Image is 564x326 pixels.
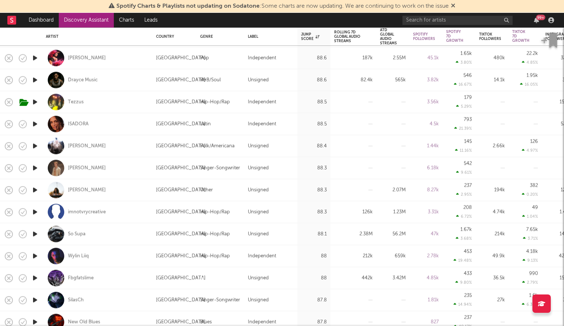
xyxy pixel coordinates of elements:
span: : Some charts are now updating. We are continuing to work on the issue [116,3,449,9]
div: 235 [464,293,472,298]
div: 88.5 [301,120,327,128]
div: Spotify Followers [413,32,435,41]
div: Hip-Hop/Rap [200,252,230,260]
div: New Old Blues [68,319,100,325]
div: 4.74k [479,208,505,216]
a: Discovery Assistant [59,13,114,28]
div: 1.65k [460,51,472,56]
div: 212k [334,252,373,260]
div: 3.82k [413,76,439,84]
div: 27k [479,296,505,304]
div: Jump Score [301,32,319,41]
a: Leads [139,13,163,28]
div: 88.3 [301,208,327,216]
div: 82.4k [334,76,373,84]
div: Unsigned [248,164,269,172]
div: 0.20 % [522,192,538,197]
div: [GEOGRAPHIC_DATA] [156,274,206,282]
div: 88.5 [301,98,327,106]
div: 187k [334,54,373,62]
div: 659k [380,252,406,260]
div: 237 [464,183,472,188]
a: [PERSON_NAME] [68,187,106,193]
div: 2.95 % [456,192,472,197]
div: 6.18k [413,164,439,172]
div: 8.27k [413,186,439,194]
div: 22.2k [527,51,538,56]
div: Hip-Hop/Rap [200,98,230,106]
div: 1.6k [529,293,538,298]
div: [PERSON_NAME] [68,55,106,61]
div: 9.80 % [455,280,472,285]
div: Unsigned [248,296,269,304]
div: 1.67k [460,227,472,232]
div: [GEOGRAPHIC_DATA] [156,230,206,238]
div: 4.5k [413,120,439,128]
div: Latin [200,120,211,128]
div: 88.3 [301,186,327,194]
div: 88.6 [301,76,327,84]
div: 6.30 % [522,302,538,307]
div: 21.39 % [454,126,472,131]
div: [GEOGRAPHIC_DATA] [156,120,206,128]
div: 4.97 % [522,148,538,153]
div: 88.3 [301,164,327,172]
div: [GEOGRAPHIC_DATA] [156,208,206,216]
a: imnotvrycreative [68,209,106,215]
div: 88 [301,274,327,282]
div: 3.31k [413,208,439,216]
div: 2.07M [380,186,406,194]
div: 45.1k [413,54,439,62]
div: 214k [479,230,505,238]
div: 88.6 [301,54,327,62]
div: 480k [479,54,505,62]
div: 126k [334,208,373,216]
a: Tezzus [68,99,84,105]
div: 237 [464,315,472,320]
div: Label [248,34,290,39]
div: Unsigned [248,142,269,150]
div: Unsigned [248,230,269,238]
div: 14.1k [479,76,505,84]
a: Drayce Music [68,77,98,83]
div: Independent [248,120,276,128]
div: Rolling 7D Global Audio Streams [334,30,362,43]
div: Unsigned [248,274,269,282]
div: Independent [248,54,276,62]
div: 56.2M [380,230,406,238]
div: 3.68 % [456,236,472,241]
div: Singer-Songwriter [200,296,240,304]
div: 442k [334,274,373,282]
div: Tiktok Followers [479,32,501,41]
div: 19.48 % [453,258,472,263]
button: 99+ [534,17,539,23]
div: 1.23M [380,208,406,216]
a: Dashboard [23,13,59,28]
div: 2.66k [479,142,505,150]
div: 194k [479,186,505,194]
div: SilasCh [68,297,84,303]
div: 542 [464,161,472,166]
div: R&B/Soul [200,76,221,84]
div: 88.1 [301,230,327,238]
div: Hip-Hop/Rap [200,230,230,238]
div: 1.44k [413,142,439,150]
div: 87.8 [301,296,327,304]
div: 88.4 [301,142,327,150]
div: 546 [463,73,472,78]
div: 3.71 % [523,236,538,241]
a: Wylin Liiq [68,253,89,259]
div: Genre [200,34,237,39]
div: [PERSON_NAME] [68,143,106,149]
div: 4.18k [526,249,538,254]
div: [GEOGRAPHIC_DATA] [156,98,206,106]
a: Charts [114,13,139,28]
div: 5.29 % [456,104,472,109]
a: So Supa [68,231,86,237]
div: [GEOGRAPHIC_DATA] [156,164,206,172]
div: Folk/Americana [200,142,235,150]
div: [GEOGRAPHIC_DATA] [156,54,206,62]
